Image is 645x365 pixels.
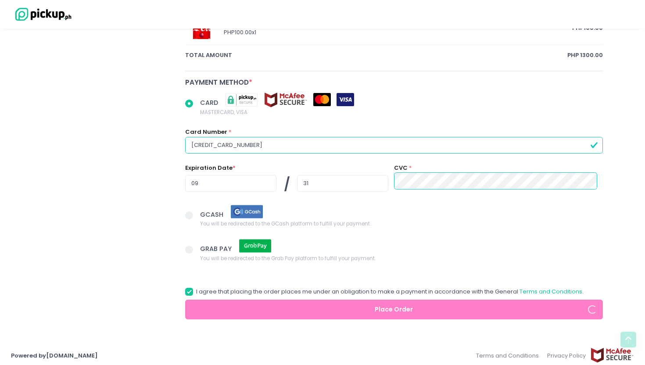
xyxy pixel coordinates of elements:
[590,347,634,363] img: mcafee-secure
[11,351,98,360] a: Powered by[DOMAIN_NAME]
[185,164,236,172] label: Expiration Date
[185,77,603,87] div: Payment Method
[185,175,276,192] input: MM
[543,347,591,365] a: Privacy Policy
[297,175,388,192] input: YY
[185,137,603,154] input: Card Number
[185,287,584,296] label: I agree that placing the order places me under an obligation to make a payment in accordance with...
[567,51,603,60] span: PHP 1300.00
[264,92,308,107] img: mcafee-secure
[394,164,408,172] label: CVC
[185,51,567,60] span: total amount
[225,204,269,219] img: gcash
[224,28,572,37] div: PHP 100.00 x 1
[284,175,290,194] span: /
[200,98,220,107] span: CARD
[200,254,376,262] span: You will be redirected to the Grab Pay platform to fulfill your payment.
[200,210,225,218] span: GCASH
[220,92,264,107] img: pickupsecure
[200,219,371,228] span: You will be redirected to the GCash platform to fulfill your payment.
[200,244,233,253] span: GRAB PAY
[185,128,227,136] label: Card Number
[11,7,72,22] img: logo
[233,238,277,254] img: grab pay
[520,287,582,296] a: Terms and Conditions
[313,93,331,106] img: mastercard
[476,347,543,365] a: Terms and Conditions
[200,107,354,116] span: MASTERCARD, VISA
[337,93,354,106] img: visa
[185,300,603,319] button: Place Order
